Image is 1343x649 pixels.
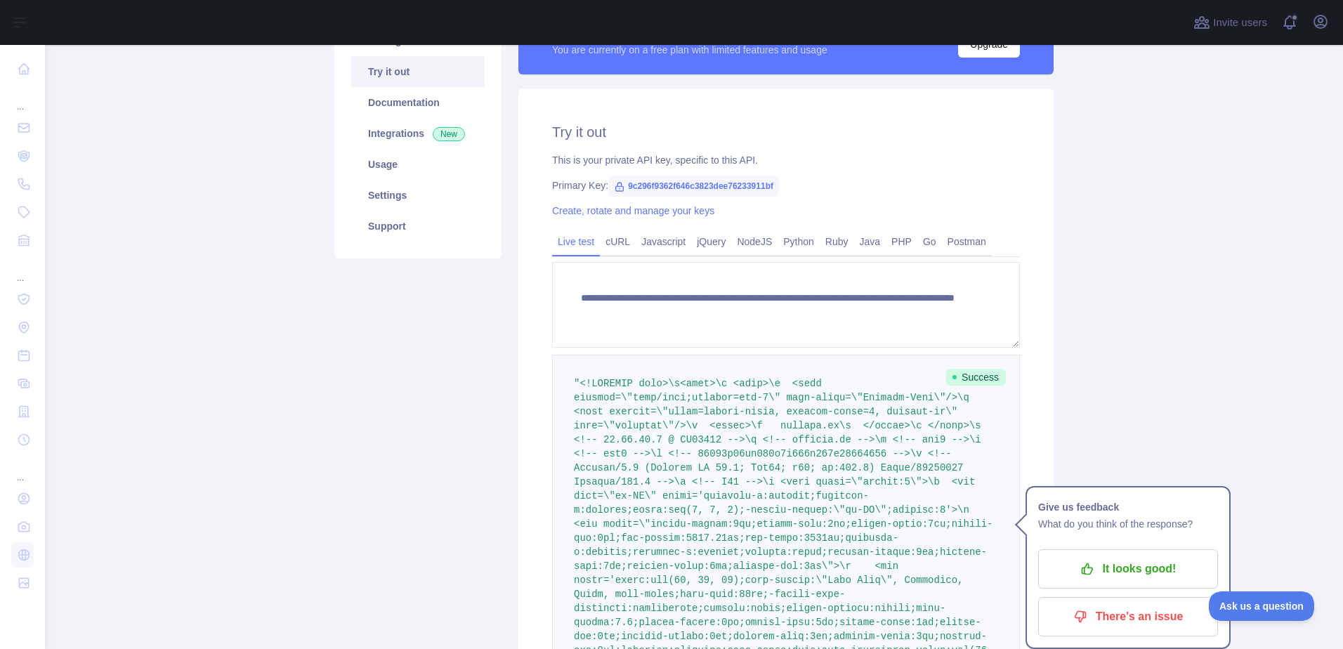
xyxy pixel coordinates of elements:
[1049,557,1207,581] p: It looks good!
[552,43,827,57] div: You are currently on a free plan with limited features and usage
[1209,591,1315,621] iframe: Toggle Customer Support
[1213,15,1267,31] span: Invite users
[351,118,485,149] a: Integrations New
[552,178,1020,192] div: Primary Key:
[608,176,779,197] span: 9c296f9362f646c3823dee76233911bf
[552,153,1020,167] div: This is your private API key, specific to this API.
[1191,11,1270,34] button: Invite users
[731,230,778,253] a: NodeJS
[1038,499,1218,516] h1: Give us feedback
[1038,597,1218,636] button: There's an issue
[854,230,886,253] a: Java
[820,230,854,253] a: Ruby
[1038,516,1218,532] p: What do you think of the response?
[552,230,600,253] a: Live test
[600,230,636,253] a: cURL
[1049,605,1207,629] p: There's an issue
[351,56,485,87] a: Try it out
[636,230,691,253] a: Javascript
[691,230,731,253] a: jQuery
[433,127,465,141] span: New
[351,87,485,118] a: Documentation
[11,256,34,284] div: ...
[351,180,485,211] a: Settings
[11,84,34,112] div: ...
[917,230,942,253] a: Go
[778,230,820,253] a: Python
[351,211,485,242] a: Support
[11,455,34,483] div: ...
[886,230,917,253] a: PHP
[552,122,1020,142] h2: Try it out
[1038,549,1218,589] button: It looks good!
[351,149,485,180] a: Usage
[942,230,992,253] a: Postman
[552,205,714,216] a: Create, rotate and manage your keys
[946,369,1006,386] span: Success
